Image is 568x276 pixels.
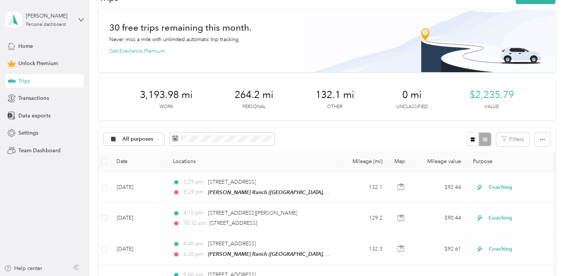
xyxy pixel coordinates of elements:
th: Mileage (mi) [339,151,388,172]
td: [DATE] [110,203,167,234]
button: Get Everlance Premium [109,47,165,55]
p: Never miss a mile with unlimited automatic trip tracking [109,36,238,43]
span: [PERSON_NAME] Ranch ([GEOGRAPHIC_DATA], [GEOGRAPHIC_DATA], [GEOGRAPHIC_DATA], [GEOGRAPHIC_DATA], ... [208,189,545,196]
td: [DATE] [110,172,167,203]
span: 4:40 pm [183,240,205,248]
span: [PERSON_NAME] Ranch ([GEOGRAPHIC_DATA], [GEOGRAPHIC_DATA], [GEOGRAPHIC_DATA], [GEOGRAPHIC_DATA], ... [208,251,545,257]
td: $90.44 [414,203,467,234]
button: Filters [496,132,529,146]
span: $2,235.79 [469,89,514,101]
span: Team Dashboard [18,147,60,154]
td: 132.3 [339,234,388,265]
span: Trips [18,77,30,85]
p: Other [327,104,342,110]
span: [STREET_ADDRESS] [210,220,257,226]
span: Data exports [18,112,50,120]
span: Coaching [489,183,557,191]
th: Locations [167,151,339,172]
div: Personal dashboard [26,22,66,27]
img: Banner [305,9,555,72]
p: Work [159,104,173,110]
span: Coaching [489,214,557,222]
td: [DATE] [110,234,167,265]
span: 8:29 pm [183,188,205,196]
span: 10:32 pm [183,219,206,227]
td: $92.61 [414,234,467,265]
p: Unclassified [396,104,427,110]
span: 4:10 pm [183,209,205,217]
h1: 30 free trips remaining this month. [109,24,251,31]
span: 3:29 pm [183,178,205,186]
th: Mileage value [414,151,467,172]
span: Unlock Premium [18,59,58,67]
span: Transactions [18,94,49,102]
span: Coaching [489,245,557,253]
button: Help center [4,264,42,272]
div: [PERSON_NAME] [26,12,73,20]
span: [STREET_ADDRESS][PERSON_NAME] [208,210,297,216]
span: Home [18,42,33,50]
th: Date [110,151,167,172]
th: Map [388,151,414,172]
span: 3,193.98 mi [140,89,192,101]
p: Value [485,104,499,110]
span: 0 mi [402,89,421,101]
span: 264.2 mi [234,89,273,101]
span: [STREET_ADDRESS] [208,240,256,247]
span: All purposes [122,137,153,142]
td: 132.1 [339,172,388,203]
iframe: Everlance-gr Chat Button Frame [526,234,568,276]
span: [STREET_ADDRESS] [208,179,256,185]
td: 129.2 [339,203,388,234]
span: 132.1 mi [315,89,354,101]
p: Personal [242,104,265,110]
td: $92.44 [414,172,467,203]
span: 6:20 pm [183,250,205,258]
span: Settings [18,129,38,137]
